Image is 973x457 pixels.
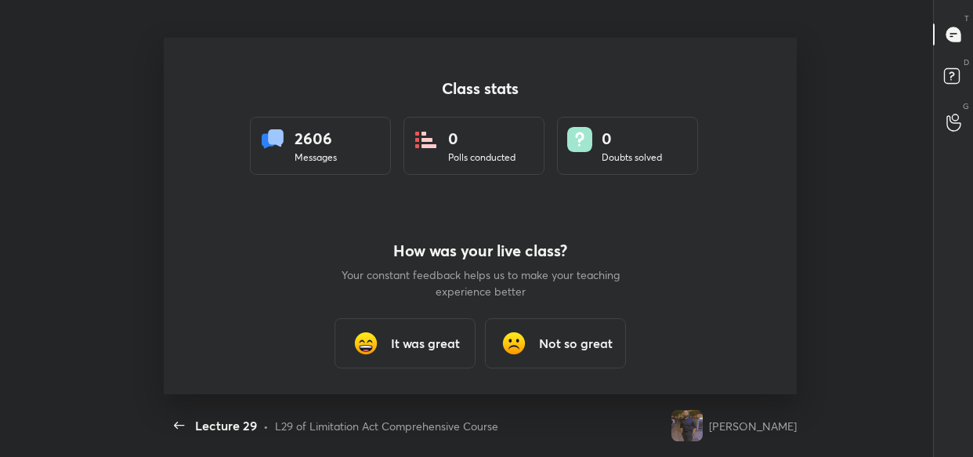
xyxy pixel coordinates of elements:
p: T [964,13,969,24]
h4: Class stats [250,79,711,98]
p: Your constant feedback helps us to make your teaching experience better [339,267,621,299]
img: doubts.8a449be9.svg [567,127,592,152]
div: L29 of Limitation Act Comprehensive Course [275,418,498,434]
h3: It was great [391,334,460,353]
div: Lecture 29 [195,416,257,435]
img: statsPoll.b571884d.svg [414,127,439,152]
div: • [263,418,269,434]
img: frowning_face_cmp.gif [498,328,530,359]
div: [PERSON_NAME] [709,418,797,434]
div: Polls conducted [448,151,515,165]
h3: Not so great [539,334,613,353]
p: G [963,100,969,112]
img: 2b9392717e4c4b858f816e17e63d45df.jpg [671,410,703,441]
h4: How was your live class? [339,241,621,260]
img: statsMessages.856aad98.svg [260,127,285,152]
div: 0 [602,127,662,151]
p: D [964,56,969,68]
div: Doubts solved [602,151,662,165]
div: Messages [295,151,337,165]
img: grinning_face_with_smiling_eyes_cmp.gif [350,328,382,359]
div: 0 [448,127,515,151]
div: 2606 [295,127,337,151]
